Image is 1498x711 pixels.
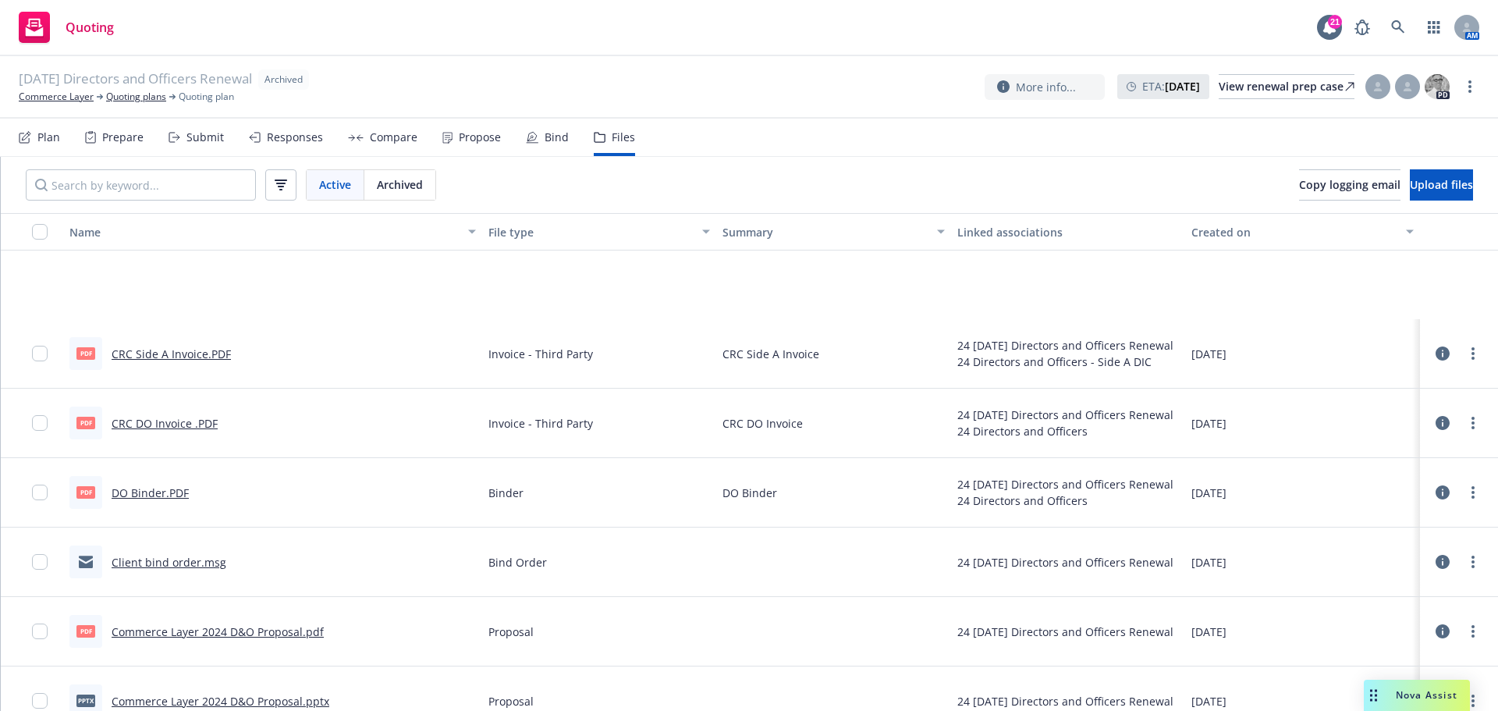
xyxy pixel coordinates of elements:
span: PDF [76,486,95,498]
button: More info... [985,74,1105,100]
span: DO Binder [722,485,777,501]
a: Commerce Layer 2024 D&O Proposal.pptx [112,694,329,709]
div: 24 Directors and Officers - Side A DIC [957,354,1173,370]
button: Name [63,213,482,251]
input: Toggle Row Selected [32,485,48,500]
a: CRC Side A Invoice.PDF [112,347,231,361]
button: Upload files [1410,169,1473,201]
div: 24 Directors and Officers [957,492,1173,509]
span: Nova Assist [1396,688,1457,702]
span: Copy logging email [1299,177,1400,192]
span: [DATE] [1191,485,1226,501]
input: Search by keyword... [26,169,256,201]
div: 24 [DATE] Directors and Officers Renewal [957,476,1173,492]
span: Bind Order [488,554,547,571]
span: Active [319,176,351,193]
span: [DATE] [1191,554,1226,571]
span: Binder [488,485,524,501]
a: Commerce Layer 2024 D&O Proposal.pdf [112,624,324,639]
div: Plan [37,131,60,144]
a: Quoting [12,5,120,49]
span: Upload files [1410,177,1473,192]
div: 24 [DATE] Directors and Officers Renewal [957,407,1173,423]
a: Search [1383,12,1414,43]
span: CRC Side A Invoice [722,346,819,362]
button: Nova Assist [1364,680,1470,711]
a: CRC DO Invoice .PDF [112,416,218,431]
a: more [1464,414,1482,432]
span: Invoice - Third Party [488,415,593,432]
span: [DATE] [1191,624,1226,640]
span: Proposal [488,624,534,640]
a: DO Binder.PDF [112,485,189,500]
span: More info... [1016,79,1076,95]
a: more [1464,344,1482,363]
a: Report a Bug [1347,12,1378,43]
a: Commerce Layer [19,90,94,104]
span: [DATE] [1191,415,1226,432]
div: 24 [DATE] Directors and Officers Renewal [957,337,1173,354]
span: Proposal [488,693,534,709]
input: Select all [32,224,48,240]
div: Propose [459,131,501,144]
span: ETA : [1142,78,1200,94]
input: Toggle Row Selected [32,624,48,639]
a: more [1464,622,1482,641]
button: File type [482,213,717,251]
div: Created on [1191,224,1397,240]
span: pptx [76,695,95,706]
a: Switch app [1418,12,1450,43]
a: more [1464,691,1482,710]
button: Created on [1185,213,1420,251]
img: photo [1425,74,1450,99]
span: PDF [76,347,95,359]
div: Summary [722,224,928,240]
span: [DATE] Directors and Officers Renewal [19,69,252,90]
span: Quoting [66,21,114,34]
button: Copy logging email [1299,169,1400,201]
strong: [DATE] [1165,79,1200,94]
div: Compare [370,131,417,144]
input: Toggle Row Selected [32,693,48,709]
div: Files [612,131,635,144]
a: more [1464,483,1482,502]
input: Toggle Row Selected [32,554,48,570]
button: Linked associations [951,213,1186,251]
div: 21 [1328,15,1342,29]
span: [DATE] [1191,346,1226,362]
a: Client bind order.msg [112,555,226,570]
span: PDF [76,417,95,428]
div: File type [488,224,694,240]
span: Quoting plan [179,90,234,104]
div: Submit [186,131,224,144]
span: [DATE] [1191,693,1226,709]
div: 24 [DATE] Directors and Officers Renewal [957,624,1173,640]
button: Summary [716,213,951,251]
div: Drag to move [1364,680,1383,711]
span: Archived [264,73,303,87]
span: pdf [76,625,95,637]
div: 24 [DATE] Directors and Officers Renewal [957,693,1173,709]
a: more [1464,553,1482,571]
div: Linked associations [957,224,1180,240]
div: View renewal prep case [1219,75,1354,98]
a: View renewal prep case [1219,74,1354,99]
div: Bind [545,131,569,144]
span: Archived [377,176,423,193]
div: Name [69,224,459,240]
div: Prepare [102,131,144,144]
div: 24 Directors and Officers [957,423,1173,439]
span: CRC DO Invoice [722,415,803,432]
span: Invoice - Third Party [488,346,593,362]
div: 24 [DATE] Directors and Officers Renewal [957,554,1173,571]
input: Toggle Row Selected [32,346,48,361]
div: Responses [267,131,323,144]
input: Toggle Row Selected [32,415,48,431]
a: more [1461,77,1479,96]
a: Quoting plans [106,90,166,104]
